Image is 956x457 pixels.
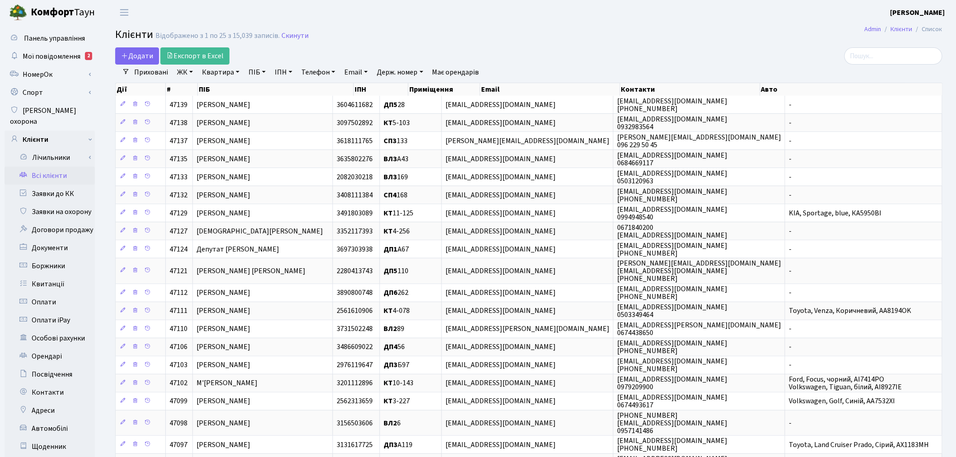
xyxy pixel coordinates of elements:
[197,418,250,428] span: [PERSON_NAME]
[789,190,792,200] span: -
[169,190,187,200] span: 47132
[5,293,95,311] a: Оплати
[844,47,942,65] input: Пошук...
[384,324,404,334] span: 89
[384,172,408,182] span: 169
[197,266,305,276] span: [PERSON_NAME] [PERSON_NAME]
[789,172,792,182] span: -
[384,378,413,388] span: 10-143
[445,226,556,236] span: [EMAIL_ADDRESS][DOMAIN_NAME]
[384,378,393,388] b: КТ
[617,96,727,114] span: [EMAIL_ADDRESS][DOMAIN_NAME] [PHONE_NUMBER]
[445,190,556,200] span: [EMAIL_ADDRESS][DOMAIN_NAME]
[197,226,323,236] span: [DEMOGRAPHIC_DATA][PERSON_NAME]
[617,320,781,338] span: [EMAIL_ADDRESS][PERSON_NAME][DOMAIN_NAME] 0674438650
[384,360,409,370] span: Б97
[384,266,408,276] span: 110
[789,324,792,334] span: -
[789,226,792,236] span: -
[337,244,373,254] span: 3697303938
[851,20,956,39] nav: breadcrumb
[5,311,95,329] a: Оплати iPay
[169,244,187,254] span: 47124
[445,100,556,110] span: [EMAIL_ADDRESS][DOMAIN_NAME]
[115,47,159,65] a: Додати
[197,360,250,370] span: [PERSON_NAME]
[890,7,945,18] a: [PERSON_NAME]
[5,383,95,401] a: Контакти
[198,83,354,96] th: ПІБ
[384,190,408,200] span: 168
[445,396,556,406] span: [EMAIL_ADDRESS][DOMAIN_NAME]
[5,203,95,221] a: Заявки на охорону
[445,288,556,298] span: [EMAIL_ADDRESS][DOMAIN_NAME]
[197,378,258,388] span: М'[PERSON_NAME]
[789,154,792,164] span: -
[5,102,95,131] a: [PERSON_NAME] охорона
[445,440,556,450] span: [EMAIL_ADDRESS][DOMAIN_NAME]
[865,24,881,34] a: Admin
[121,51,153,61] span: Додати
[445,208,556,218] span: [EMAIL_ADDRESS][DOMAIN_NAME]
[384,190,397,200] b: СП4
[913,24,942,34] li: Список
[384,208,413,218] span: 11-125
[337,288,373,298] span: 3890800748
[384,244,398,254] b: ДП1
[337,342,373,352] span: 3486609022
[384,136,397,146] b: СП3
[890,8,945,18] b: [PERSON_NAME]
[5,275,95,293] a: Квитанції
[197,396,250,406] span: [PERSON_NAME]
[384,342,398,352] b: ДП4
[891,24,913,34] a: Клієнти
[198,65,243,80] a: Квартира
[9,4,27,22] img: logo.png
[789,396,895,406] span: Volkswagen, Golf, Синій, AA7532XI
[5,329,95,347] a: Особові рахунки
[197,118,250,128] span: [PERSON_NAME]
[5,365,95,383] a: Посвідчення
[617,302,727,320] span: [EMAIL_ADDRESS][DOMAIN_NAME] 0503349464
[197,136,250,146] span: [PERSON_NAME]
[115,27,153,42] span: Клієнти
[789,266,792,276] span: -
[445,418,556,428] span: [EMAIL_ADDRESS][DOMAIN_NAME]
[445,172,556,182] span: [EMAIL_ADDRESS][DOMAIN_NAME]
[337,440,373,450] span: 3131617725
[197,306,250,316] span: [PERSON_NAME]
[445,324,609,334] span: [EMAIL_ADDRESS][PERSON_NAME][DOMAIN_NAME]
[271,65,296,80] a: ІПН
[5,257,95,275] a: Боржники
[789,208,881,218] span: KIA, Sportage, blue, КА5950ВІ
[337,266,373,276] span: 2280413743
[160,47,230,65] a: Експорт в Excel
[384,226,393,236] b: КТ
[197,190,250,200] span: [PERSON_NAME]
[169,342,187,352] span: 47106
[337,396,373,406] span: 2562313659
[10,149,95,167] a: Лічильники
[169,100,187,110] span: 47139
[617,284,727,302] span: [EMAIL_ADDRESS][DOMAIN_NAME] [PHONE_NUMBER]
[5,65,95,84] a: НомерОк
[169,266,187,276] span: 47121
[617,392,727,410] span: [EMAIL_ADDRESS][DOMAIN_NAME] 0674493617
[197,244,279,254] span: Депутат [PERSON_NAME]
[384,244,409,254] span: А67
[197,324,250,334] span: [PERSON_NAME]
[169,396,187,406] span: 47099
[166,83,198,96] th: #
[408,83,480,96] th: Приміщення
[445,136,609,146] span: [PERSON_NAME][EMAIL_ADDRESS][DOMAIN_NAME]
[429,65,483,80] a: Має орендарів
[31,5,95,20] span: Таун
[789,360,792,370] span: -
[384,266,398,276] b: ДП5
[5,347,95,365] a: Орендарі
[617,338,727,356] span: [EMAIL_ADDRESS][DOMAIN_NAME] [PHONE_NUMBER]
[169,324,187,334] span: 47110
[337,208,373,218] span: 3491803089
[5,420,95,438] a: Автомобілі
[169,154,187,164] span: 47135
